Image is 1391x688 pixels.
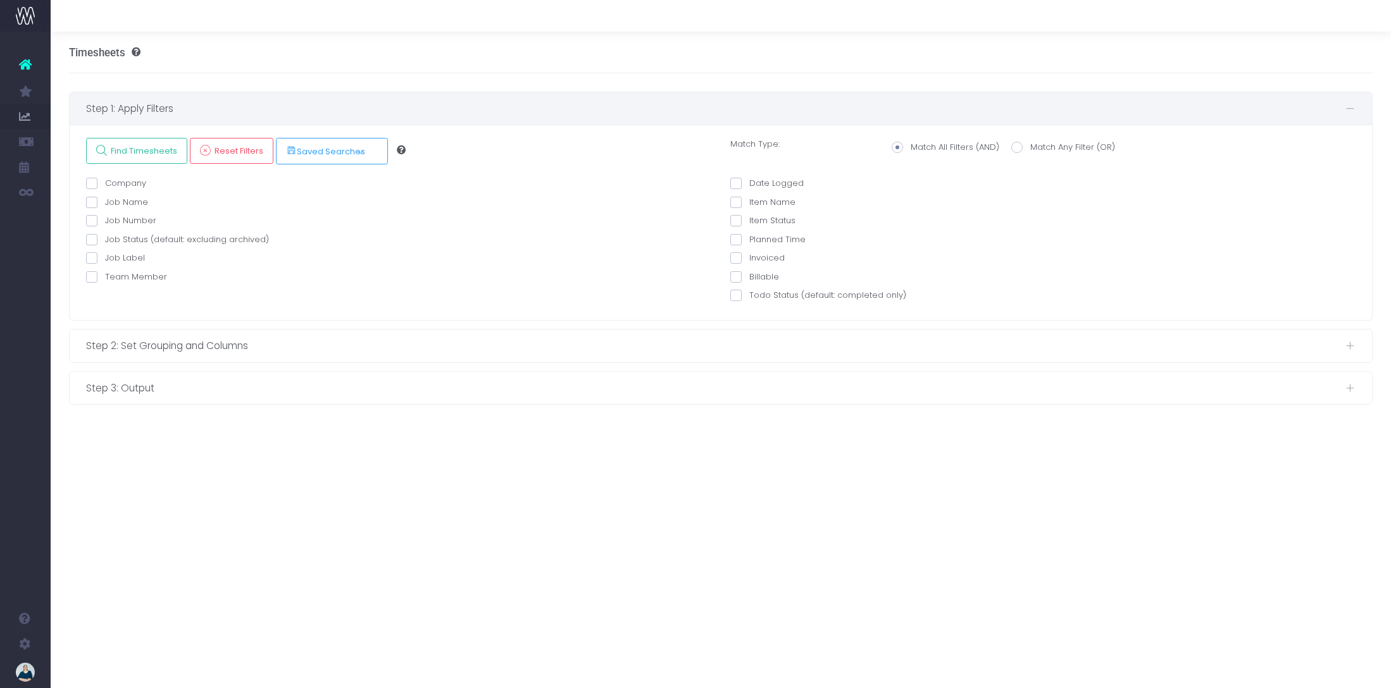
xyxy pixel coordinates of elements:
span: Reset Filters [211,145,264,156]
label: Todo Status (default: completed only) [730,289,906,302]
label: Match Any Filter (OR) [1011,141,1115,154]
label: Job Number [86,214,156,227]
label: Job Status (default: excluding archived) [86,233,269,246]
span: Step 2: Set Grouping and Columns [86,338,1345,353]
img: images/default_profile_image.png [16,663,35,682]
span: Find Timesheets [107,145,178,156]
label: Company [86,177,146,190]
label: Item Status [730,214,795,227]
a: Find Timesheets [86,138,187,164]
label: Match Type: [721,138,882,152]
label: Job Label [86,252,145,264]
span: Saved Searches [286,145,365,157]
label: Invoiced [730,252,785,264]
label: Planned Time [730,233,806,246]
a: Reset Filters [190,138,273,164]
label: Team Member [86,271,167,283]
span: Step 3: Output [86,380,1345,396]
button: Saved Searches [276,138,388,164]
label: Match All Filters (AND) [892,141,999,154]
label: Item Name [730,196,795,209]
span: Step 1: Apply Filters [86,101,1345,116]
label: Job Name [86,196,148,209]
label: Date Logged [730,177,804,190]
h3: Timesheets [69,46,140,59]
label: Billable [730,271,779,283]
